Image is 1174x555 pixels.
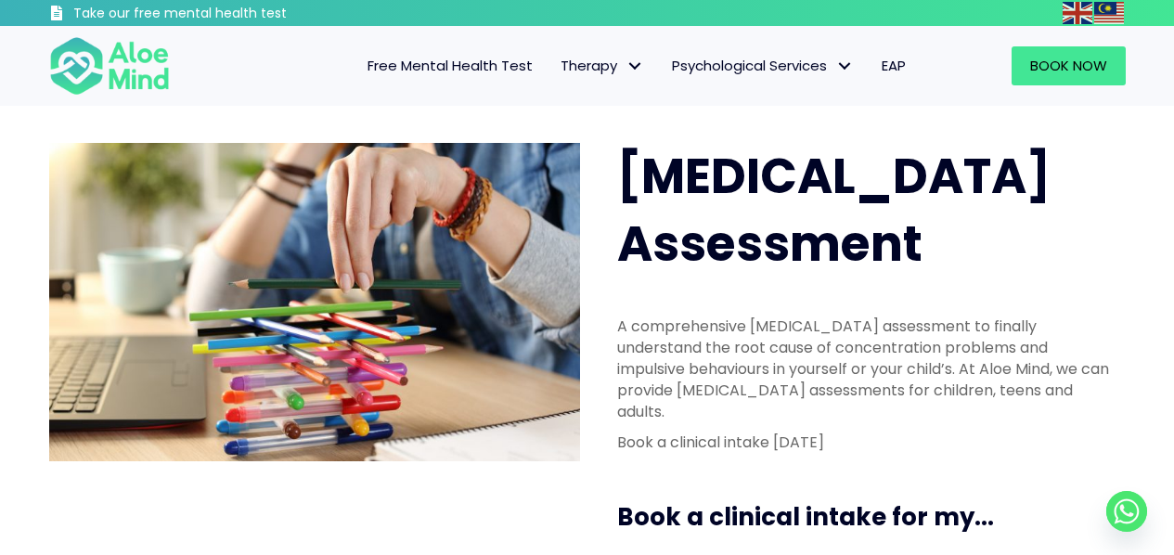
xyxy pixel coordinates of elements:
[561,56,644,75] span: Therapy
[368,56,533,75] span: Free Mental Health Test
[672,56,854,75] span: Psychological Services
[1094,2,1126,23] a: Malay
[832,53,858,80] span: Psychological Services: submenu
[882,56,906,75] span: EAP
[547,46,658,85] a: TherapyTherapy: submenu
[1063,2,1094,23] a: English
[49,5,386,26] a: Take our free mental health test
[194,46,920,85] nav: Menu
[617,500,1133,534] h3: Book a clinical intake for my...
[1012,46,1126,85] a: Book Now
[617,316,1115,423] p: A comprehensive [MEDICAL_DATA] assessment to finally understand the root cause of concentration p...
[1063,2,1092,24] img: en
[1094,2,1124,24] img: ms
[1030,56,1107,75] span: Book Now
[658,46,868,85] a: Psychological ServicesPsychological Services: submenu
[868,46,920,85] a: EAP
[617,432,1115,453] p: Book a clinical intake [DATE]
[354,46,547,85] a: Free Mental Health Test
[49,35,170,97] img: Aloe mind Logo
[73,5,386,23] h3: Take our free mental health test
[49,143,580,461] img: ADHD photo
[1106,491,1147,532] a: Whatsapp
[622,53,649,80] span: Therapy: submenu
[617,142,1051,277] span: [MEDICAL_DATA] Assessment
